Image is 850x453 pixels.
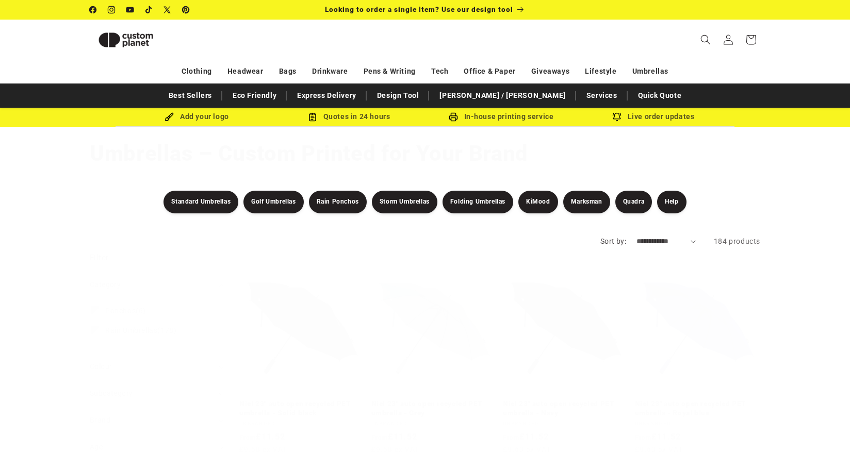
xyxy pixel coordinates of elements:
[518,191,558,213] a: KiMood
[292,87,362,105] a: Express Delivery
[90,354,224,380] summary: Colour (0 selected)
[164,191,238,213] a: Standard Umbrellas
[585,62,616,80] a: Lifestyle
[243,191,303,213] a: Golf Umbrellas
[312,62,348,80] a: Drinkware
[105,326,157,334] span: Rain Umbrellas
[86,20,197,60] a: Custom Planet
[371,399,497,417] a: Niel 23" auto open recycled PET umbrella - Grey
[612,112,622,122] img: Order updates
[694,28,717,51] summary: Search
[105,306,146,315] span: (6)
[600,237,626,245] label: Sort by:
[279,62,297,80] a: Bags
[633,87,687,105] a: Quick Quote
[308,112,317,122] img: Order Updates Icon
[425,110,577,123] div: In-house printing service
[90,280,121,289] span: Category
[69,191,781,213] nav: Umbrella Filters
[309,191,367,213] a: Rain Ponchos
[90,272,224,298] summary: Category (0 selected)
[503,399,629,417] a: Niel 23" auto open recycled PET umbrella - Navy
[364,62,416,80] a: Pens & Writing
[90,252,111,264] h2: Filter:
[105,326,176,335] span: (178)
[449,112,458,122] img: In-house printing
[90,24,162,56] img: Custom Planet
[165,112,174,122] img: Brush Icon
[577,110,729,123] div: Live order updates
[581,87,623,105] a: Services
[90,407,224,433] summary: Brand (0 selected)
[635,399,761,417] a: Niel 23" auto open recycled PET umbrella - Royal blue
[431,62,448,80] a: Tech
[372,191,437,213] a: Storm Umbrellas
[443,191,513,213] a: Folding Umbrellas
[657,191,686,213] a: Help
[239,399,365,417] a: Niel 23" auto open recycled PET umbrella - Solid black
[615,191,652,213] a: Quadra
[121,110,273,123] div: Add your logo
[90,380,224,407] summary: Subcategory (0 selected)
[90,416,110,424] span: Brand
[372,87,424,105] a: Design Tool
[227,62,264,80] a: Headwear
[325,5,513,13] span: Looking to order a single item? Use our design tool
[273,110,425,123] div: Quotes in 24 hours
[90,443,103,451] span: Age
[90,389,133,397] span: Subcategory
[90,362,112,371] span: Colour
[464,62,515,80] a: Office & Paper
[164,87,217,105] a: Best Sellers
[90,140,760,167] h1: Umbrellas – Custom Printed for Your Brand
[105,307,136,315] span: Ponchos
[632,62,668,80] a: Umbrellas
[227,87,282,105] a: Eco Friendly
[434,87,570,105] a: [PERSON_NAME] / [PERSON_NAME]
[798,404,850,453] iframe: Chat Widget
[714,237,760,245] span: 184 products
[531,62,569,80] a: Giveaways
[182,62,212,80] a: Clothing
[563,191,610,213] a: Marksman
